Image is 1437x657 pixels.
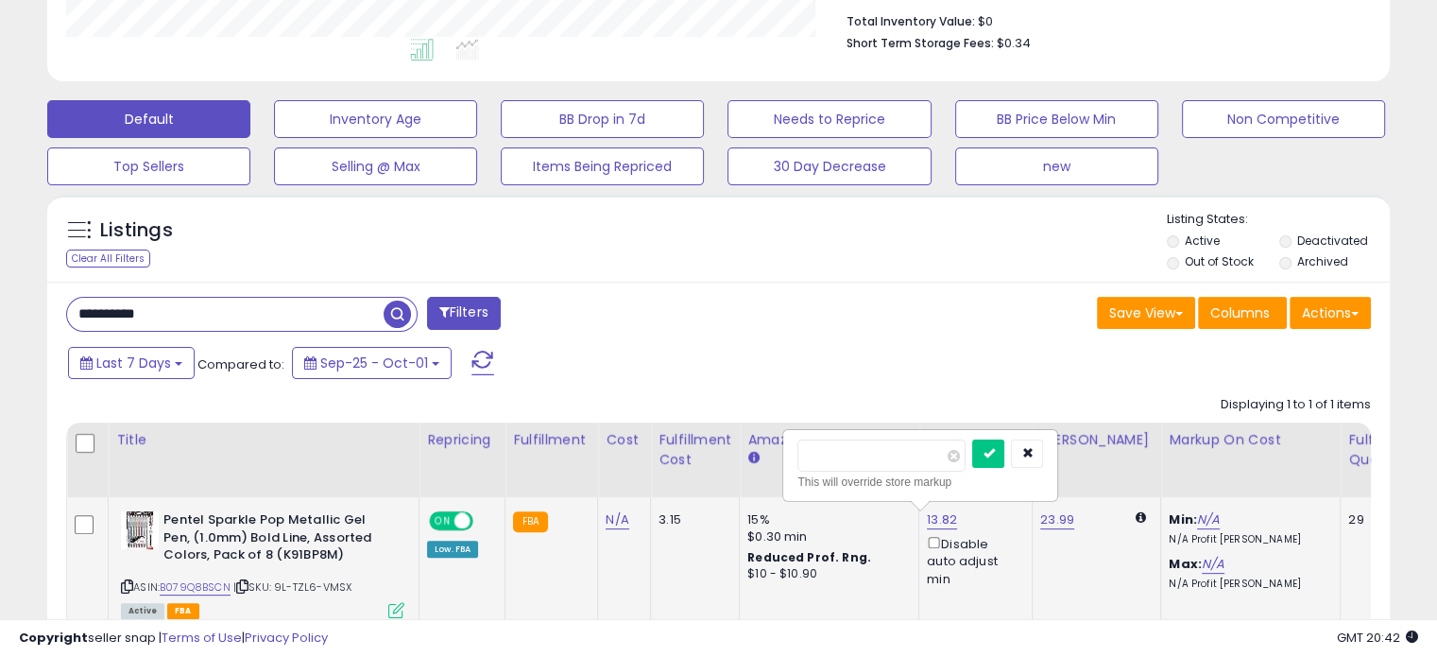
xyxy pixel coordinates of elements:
div: Title [116,430,411,450]
button: Default [47,100,250,138]
a: 13.82 [927,510,957,529]
span: Last 7 Days [96,354,171,372]
div: seller snap | | [19,630,328,648]
button: Needs to Reprice [727,100,931,138]
b: Max: [1169,555,1202,573]
a: Terms of Use [162,629,242,647]
a: N/A [1197,510,1220,529]
div: $0.30 min [747,528,904,545]
label: Active [1185,233,1220,249]
div: Cost [606,430,642,450]
div: Disable auto adjust min [927,533,1018,588]
a: 23.99 [1040,510,1074,529]
p: N/A Profit [PERSON_NAME] [1169,533,1326,546]
span: OFF [470,513,501,529]
label: Archived [1296,253,1347,269]
div: Fulfillable Quantity [1348,430,1413,470]
strong: Copyright [19,629,88,647]
a: Privacy Policy [245,629,328,647]
span: $0.34 [997,34,1031,52]
span: Compared to: [197,355,284,373]
b: Min: [1169,510,1197,528]
span: All listings currently available for purchase on Amazon [121,603,164,619]
h5: Listings [100,217,173,244]
button: Last 7 Days [68,347,195,379]
p: N/A Profit [PERSON_NAME] [1169,578,1326,591]
button: Save View [1097,297,1195,329]
div: This will override store markup [797,473,1043,492]
span: ON [431,513,454,529]
span: FBA [167,603,199,619]
span: Columns [1210,303,1270,322]
div: Amazon Fees [747,430,911,450]
button: Items Being Repriced [501,147,704,185]
b: Reduced Prof. Rng. [747,549,871,565]
th: The percentage added to the cost of goods (COGS) that forms the calculator for Min & Max prices. [1161,423,1341,497]
a: B079Q8BSCN [160,579,231,596]
div: [PERSON_NAME] [1040,430,1153,450]
b: Total Inventory Value: [847,13,975,29]
button: new [955,147,1158,185]
button: Selling @ Max [274,147,477,185]
div: $10 - $10.90 [747,566,904,582]
button: BB Price Below Min [955,100,1158,138]
button: Non Competitive [1182,100,1385,138]
button: Sep-25 - Oct-01 [292,347,452,379]
span: Sep-25 - Oct-01 [320,354,428,372]
div: 3.15 [659,511,725,528]
button: Columns [1198,297,1287,329]
small: FBA [513,511,548,532]
div: Displaying 1 to 1 of 1 items [1221,396,1371,414]
div: ASIN: [121,511,404,616]
button: Top Sellers [47,147,250,185]
b: Pentel Sparkle Pop Metallic Gel Pen, (1.0mm) Bold Line, Assorted Colors, Pack of 8 (K91BP8M) [163,511,393,569]
span: | SKU: 9L-TZL6-VMSX [233,579,351,595]
button: 30 Day Decrease [727,147,931,185]
div: 15% [747,511,904,528]
p: Listing States: [1167,211,1390,229]
div: Low. FBA [427,541,478,558]
div: 29 [1348,511,1407,528]
button: Actions [1290,297,1371,329]
span: 2025-10-9 20:42 GMT [1337,629,1418,647]
div: Fulfillment [513,430,590,450]
div: Markup on Cost [1169,430,1332,450]
small: Amazon Fees. [747,450,759,467]
li: $0 [847,9,1357,31]
button: Inventory Age [274,100,477,138]
label: Deactivated [1296,233,1367,249]
label: Out of Stock [1185,253,1254,269]
b: Short Term Storage Fees: [847,35,994,51]
a: N/A [1202,555,1224,574]
div: Fulfillment Cost [659,430,731,470]
a: N/A [606,510,628,529]
img: 51JCZZ7HhHL._SL40_.jpg [121,511,159,549]
div: Repricing [427,430,497,450]
button: Filters [427,297,501,330]
div: Clear All Filters [66,250,150,268]
button: BB Drop in 7d [501,100,704,138]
